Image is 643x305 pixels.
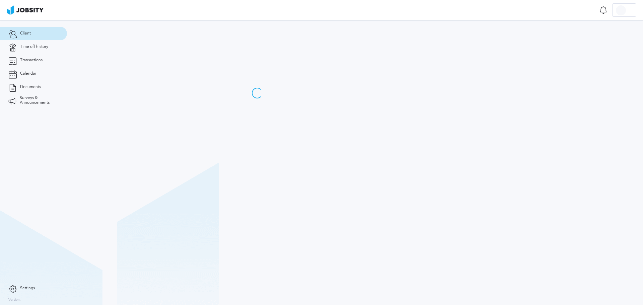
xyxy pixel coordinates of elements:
[7,5,44,15] img: ab4bad089aa723f57921c736e9817d99.png
[20,85,41,89] span: Documents
[20,96,59,105] span: Surveys & Announcements
[20,58,43,63] span: Transactions
[20,71,36,76] span: Calendar
[20,286,35,291] span: Settings
[20,31,31,36] span: Client
[20,45,48,49] span: Time off history
[8,298,21,302] label: Version:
